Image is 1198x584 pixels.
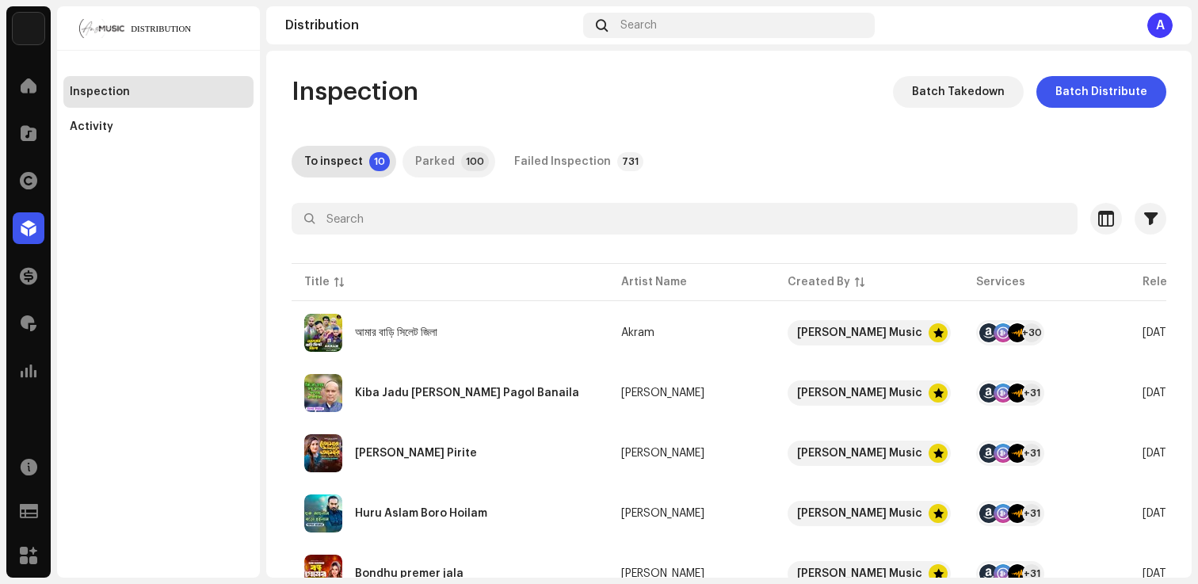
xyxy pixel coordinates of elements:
[1022,323,1041,342] div: +30
[621,448,762,459] span: Sultana Yeasmin Laila
[13,13,44,44] img: bb356b9b-6e90-403f-adc8-c282c7c2e227
[788,501,951,526] span: Syed Dulal Music
[797,380,922,406] div: [PERSON_NAME] Music
[304,434,342,472] img: af3cf137-0b35-47b2-8eae-4b04c8f64122
[355,508,487,519] div: Huru Aslam Boro Hoilam
[893,76,1024,108] button: Batch Takedown
[788,320,951,345] span: Syed Dulal Music
[1143,387,1176,399] span: Jun 22, 2024
[1036,76,1166,108] button: Batch Distribute
[369,152,390,171] p-badge: 10
[1143,568,1176,579] span: Jun 17, 2024
[292,76,418,108] span: Inspection
[621,327,762,338] span: Akram
[1055,76,1147,108] span: Batch Distribute
[70,120,113,133] div: Activity
[788,441,951,466] span: Syed Dulal Music
[461,152,489,171] p-badge: 100
[617,152,643,171] p-badge: 731
[788,380,951,406] span: Syed Dulal Music
[63,76,254,108] re-m-nav-item: Inspection
[621,387,704,399] div: [PERSON_NAME]
[292,203,1078,235] input: Search
[355,327,437,338] div: আমার বাড়ি সিলেট জিলা
[1143,327,1176,338] span: Jun 19, 2025
[621,387,762,399] span: Syed Dulal
[797,320,922,345] div: [PERSON_NAME] Music
[1022,504,1041,523] div: +31
[304,274,330,290] div: Title
[63,111,254,143] re-m-nav-item: Activity
[285,19,577,32] div: Distribution
[797,501,922,526] div: [PERSON_NAME] Music
[304,146,363,177] div: To inspect
[620,19,657,32] span: Search
[788,274,850,290] div: Created By
[621,448,704,459] div: [PERSON_NAME]
[355,387,579,399] div: Kiba Jadu Montro Bole Pagol Banaila
[1143,508,1176,519] span: Jun 18, 2024
[514,146,611,177] div: Failed Inspection
[1147,13,1173,38] div: A
[621,568,762,579] span: Sumi Shabnam
[70,86,130,98] div: Inspection
[621,508,704,519] div: [PERSON_NAME]
[1022,564,1041,583] div: +31
[415,146,455,177] div: Parked
[304,374,342,412] img: 62ad67e7-366b-4c37-af38-80489d7138a3
[1143,448,1176,459] span: Jan 30, 2024
[621,568,704,579] div: [PERSON_NAME]
[304,494,342,532] img: 21e16f0b-c724-42ed-8ba7-90789a680135
[621,508,762,519] span: Pagol Hasan
[1022,444,1041,463] div: +31
[355,448,477,459] div: Tomar Pirite
[621,327,654,338] div: Akram
[304,314,342,352] img: 35646caf-c055-4828-8363-6ed842122185
[1022,384,1041,403] div: +31
[912,76,1005,108] span: Batch Takedown
[797,441,922,466] div: [PERSON_NAME] Music
[355,568,464,579] div: Bondhu premer jala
